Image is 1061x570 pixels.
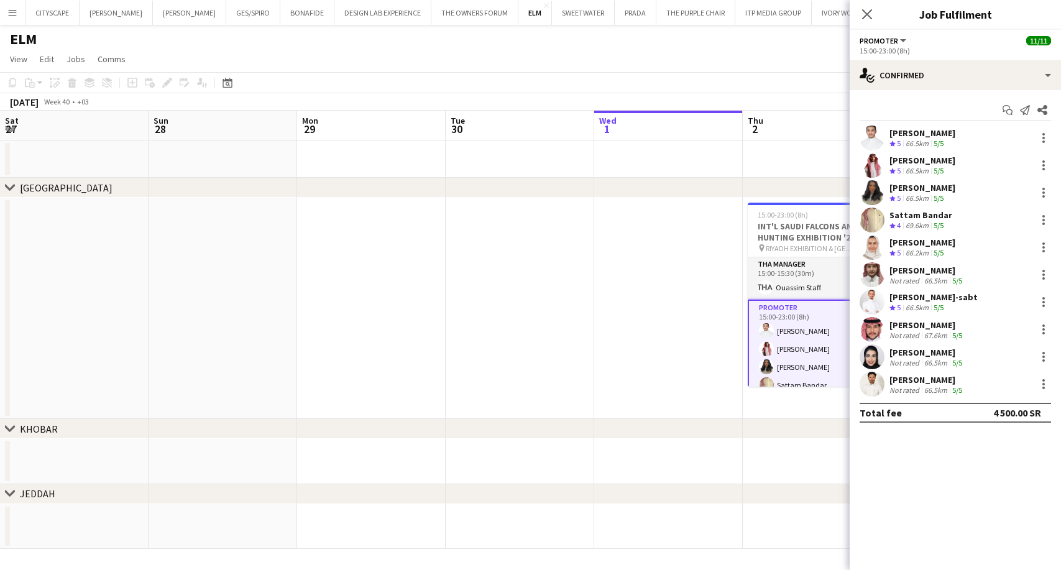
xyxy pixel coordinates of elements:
div: 66.5km [922,276,950,285]
div: 69.6km [903,221,931,231]
span: 30 [449,122,465,136]
div: 67.6km [922,331,950,340]
button: GES/SPIRO [226,1,280,25]
button: BONAFIDE [280,1,334,25]
span: 15:00-23:00 (8h) [758,210,808,219]
span: 5 [897,166,901,175]
div: 66.5km [903,303,931,313]
div: JEDDAH [20,487,55,500]
div: [PERSON_NAME] [889,155,955,166]
span: View [10,53,27,65]
span: 11/11 [1026,36,1051,45]
div: 66.5km [903,166,931,177]
button: THE OWNERS FORUM [431,1,518,25]
app-skills-label: 5/5 [952,331,962,340]
span: 27 [3,122,19,136]
app-skills-label: 5/5 [952,358,962,367]
span: Sun [154,115,168,126]
div: Not rated [889,358,922,367]
button: [PERSON_NAME] [80,1,153,25]
h3: INT'L SAUDI FALCONS AND HUNTING EXHIBITION '25 @ [GEOGRAPHIC_DATA] - [GEOGRAPHIC_DATA] [748,221,887,243]
div: Not rated [889,276,922,285]
button: DESIGN LAB EXPERIENCE [334,1,431,25]
div: KHOBAR [20,423,58,435]
span: Mon [302,115,318,126]
span: Tue [451,115,465,126]
a: Edit [35,51,59,67]
div: Total fee [860,407,902,419]
span: Comms [98,53,126,65]
span: RIYADH EXHIBITION & [GEOGRAPHIC_DATA] - [GEOGRAPHIC_DATA] [766,244,856,253]
div: Confirmed [850,60,1061,90]
app-skills-label: 5/5 [934,193,944,203]
app-skills-label: 5/5 [934,139,944,148]
div: 66.2km [903,248,931,259]
div: 66.5km [903,193,931,204]
div: +03 [77,97,89,106]
div: 66.5km [922,358,950,367]
span: 2 [746,122,763,136]
span: 5 [897,248,901,257]
div: [PERSON_NAME] [889,347,965,358]
div: [PERSON_NAME] [889,237,955,248]
app-skills-label: 5/5 [952,385,962,395]
span: 29 [300,122,318,136]
span: Jobs [67,53,85,65]
span: 1 [597,122,617,136]
span: Sat [5,115,19,126]
app-card-role: Promoter10/1015:00-23:00 (8h)[PERSON_NAME][PERSON_NAME][PERSON_NAME]Sattam Bandar [748,300,887,507]
h1: ELM [10,30,37,48]
button: IVORY WORLDWIDE [812,1,891,25]
button: [PERSON_NAME] [153,1,226,25]
app-skills-label: 5/5 [952,276,962,285]
a: View [5,51,32,67]
span: Week 40 [41,97,72,106]
app-skills-label: 5/5 [934,303,944,312]
span: Wed [599,115,617,126]
div: 66.5km [903,139,931,149]
div: [PERSON_NAME]-sabt [889,292,978,303]
div: [DATE] [10,96,39,108]
button: CITYSCAPE [25,1,80,25]
app-skills-label: 5/5 [934,221,944,230]
div: [PERSON_NAME] [889,374,965,385]
span: Promoter [860,36,898,45]
h3: Job Fulfilment [850,6,1061,22]
div: [PERSON_NAME] [889,182,955,193]
a: Comms [93,51,131,67]
app-skills-label: 5/5 [934,166,944,175]
div: Not rated [889,331,922,340]
button: Promoter [860,36,908,45]
app-job-card: 15:00-23:00 (8h)11/11INT'L SAUDI FALCONS AND HUNTING EXHIBITION '25 @ [GEOGRAPHIC_DATA] - [GEOGRA... [748,203,887,387]
a: Jobs [62,51,90,67]
app-card-role: THA Manager1/115:00-15:30 (30m)Ouassim Staff [748,257,887,300]
button: THE PURPLE CHAIR [656,1,735,25]
div: 15:00-23:00 (8h) [860,46,1051,55]
div: [PERSON_NAME] [889,127,955,139]
div: [GEOGRAPHIC_DATA] [20,182,113,194]
div: 4 500.00 SR [993,407,1041,419]
div: [PERSON_NAME] [889,265,965,276]
div: [PERSON_NAME] [889,319,965,331]
span: 28 [152,122,168,136]
div: 66.5km [922,385,950,395]
span: 5 [897,193,901,203]
div: Sattam Bandar [889,209,952,221]
span: 4 [897,221,901,230]
span: 5 [897,303,901,312]
button: ELM [518,1,552,25]
span: 5 [897,139,901,148]
app-skills-label: 5/5 [934,248,944,257]
button: PRADA [615,1,656,25]
div: Not rated [889,385,922,395]
span: Edit [40,53,54,65]
button: SWEETWATER [552,1,615,25]
span: Thu [748,115,763,126]
button: ITP MEDIA GROUP [735,1,812,25]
